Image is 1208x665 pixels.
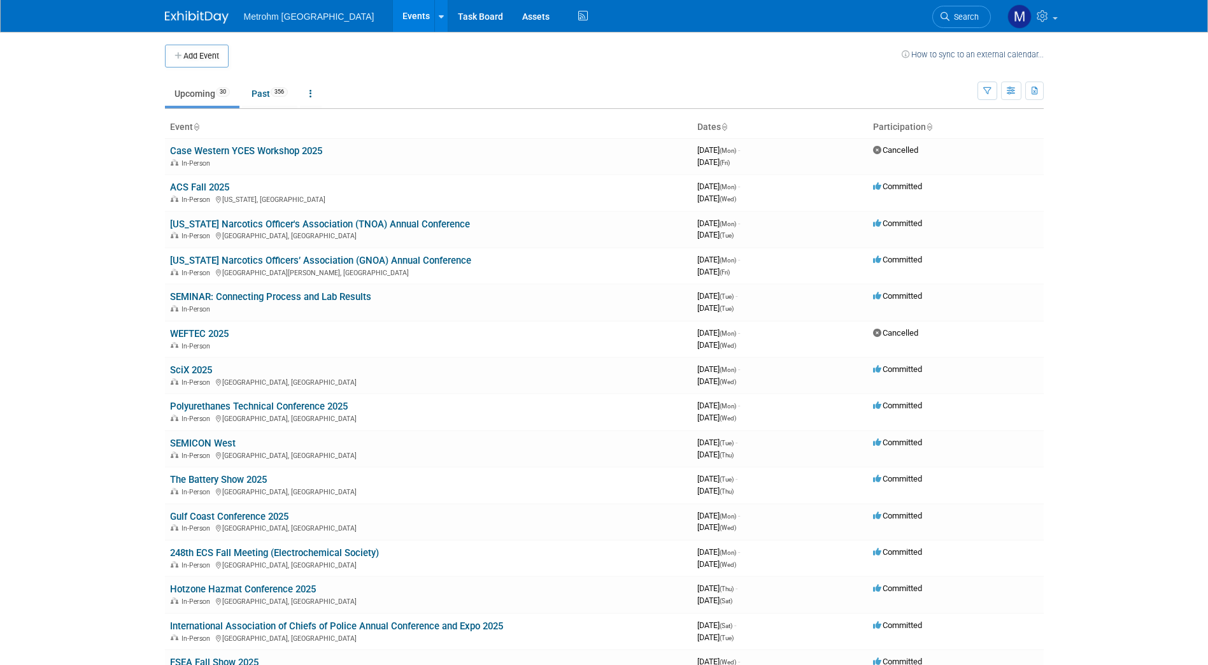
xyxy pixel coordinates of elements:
th: Dates [692,117,868,138]
span: In-Person [181,634,214,643]
div: [GEOGRAPHIC_DATA], [GEOGRAPHIC_DATA] [170,559,687,569]
a: Sort by Event Name [193,122,199,132]
span: In-Person [181,452,214,460]
span: (Mon) [720,366,736,373]
span: (Wed) [720,342,736,349]
span: (Tue) [720,634,734,641]
div: [GEOGRAPHIC_DATA], [GEOGRAPHIC_DATA] [170,633,687,643]
span: (Mon) [720,549,736,556]
span: 356 [271,87,288,97]
span: [DATE] [697,596,732,605]
span: (Tue) [720,476,734,483]
span: In-Person [181,488,214,496]
span: (Tue) [720,305,734,312]
span: In-Person [181,561,214,569]
span: In-Person [181,159,214,168]
div: [GEOGRAPHIC_DATA][PERSON_NAME], [GEOGRAPHIC_DATA] [170,267,687,277]
img: In-Person Event [171,305,178,311]
span: In-Person [181,415,214,423]
a: [US_STATE] Narcotics Officers’ Association (GNOA) Annual Conference [170,255,471,266]
span: [DATE] [697,583,737,593]
img: In-Person Event [171,159,178,166]
span: Committed [873,438,922,447]
span: [DATE] [697,438,737,447]
a: SciX 2025 [170,364,212,376]
a: Hotzone Hazmat Conference 2025 [170,583,316,595]
span: Committed [873,474,922,483]
img: In-Person Event [171,634,178,641]
span: (Mon) [720,513,736,520]
a: Gulf Coast Conference 2025 [170,511,288,522]
span: - [738,328,740,338]
span: - [738,511,740,520]
a: The Battery Show 2025 [170,474,267,485]
span: (Sat) [720,622,732,629]
span: 30 [216,87,230,97]
span: (Sat) [720,597,732,604]
span: [DATE] [697,401,740,410]
span: (Tue) [720,293,734,300]
span: [DATE] [697,486,734,496]
span: [DATE] [697,157,730,167]
div: [GEOGRAPHIC_DATA], [GEOGRAPHIC_DATA] [170,522,687,533]
span: - [738,364,740,374]
span: [DATE] [697,559,736,569]
span: Committed [873,511,922,520]
span: In-Person [181,269,214,277]
span: Committed [873,583,922,593]
span: Committed [873,182,922,191]
img: In-Person Event [171,196,178,202]
span: In-Person [181,196,214,204]
img: In-Person Event [171,269,178,275]
span: [DATE] [697,340,736,350]
a: SEMINAR: Connecting Process and Lab Results [170,291,371,303]
span: (Tue) [720,232,734,239]
span: (Mon) [720,183,736,190]
span: [DATE] [697,218,740,228]
span: In-Person [181,342,214,350]
span: - [738,401,740,410]
span: Committed [873,364,922,374]
span: - [738,547,740,557]
img: ExhibitDay [165,11,229,24]
span: [DATE] [697,303,734,313]
span: - [735,291,737,301]
span: [DATE] [697,376,736,386]
span: (Tue) [720,440,734,447]
span: [DATE] [697,474,737,483]
img: In-Person Event [171,597,178,604]
a: How to sync to an external calendar... [902,50,1044,59]
span: Committed [873,620,922,630]
span: Metrohm [GEOGRAPHIC_DATA] [244,11,374,22]
a: International Association of Chiefs of Police Annual Conference and Expo 2025 [170,620,503,632]
span: (Wed) [720,378,736,385]
span: In-Person [181,524,214,533]
th: Event [165,117,692,138]
a: [US_STATE] Narcotics Officer's Association (TNOA) Annual Conference [170,218,470,230]
div: [GEOGRAPHIC_DATA], [GEOGRAPHIC_DATA] [170,413,687,423]
span: [DATE] [697,547,740,557]
span: Search [949,12,979,22]
div: [GEOGRAPHIC_DATA], [GEOGRAPHIC_DATA] [170,450,687,460]
a: 248th ECS Fall Meeting (Electrochemical Society) [170,547,379,559]
span: [DATE] [697,511,740,520]
img: In-Person Event [171,378,178,385]
span: [DATE] [697,450,734,459]
span: [DATE] [697,230,734,240]
img: In-Person Event [171,524,178,531]
span: (Wed) [720,561,736,568]
span: (Mon) [720,330,736,337]
span: - [734,620,736,630]
span: Cancelled [873,328,918,338]
span: (Mon) [720,257,736,264]
span: [DATE] [697,255,740,264]
span: In-Person [181,378,214,387]
span: Committed [873,401,922,410]
span: (Mon) [720,220,736,227]
span: - [735,474,737,483]
img: In-Person Event [171,342,178,348]
span: Committed [873,291,922,301]
a: Sort by Participation Type [926,122,932,132]
span: [DATE] [697,413,736,422]
div: [GEOGRAPHIC_DATA], [GEOGRAPHIC_DATA] [170,486,687,496]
